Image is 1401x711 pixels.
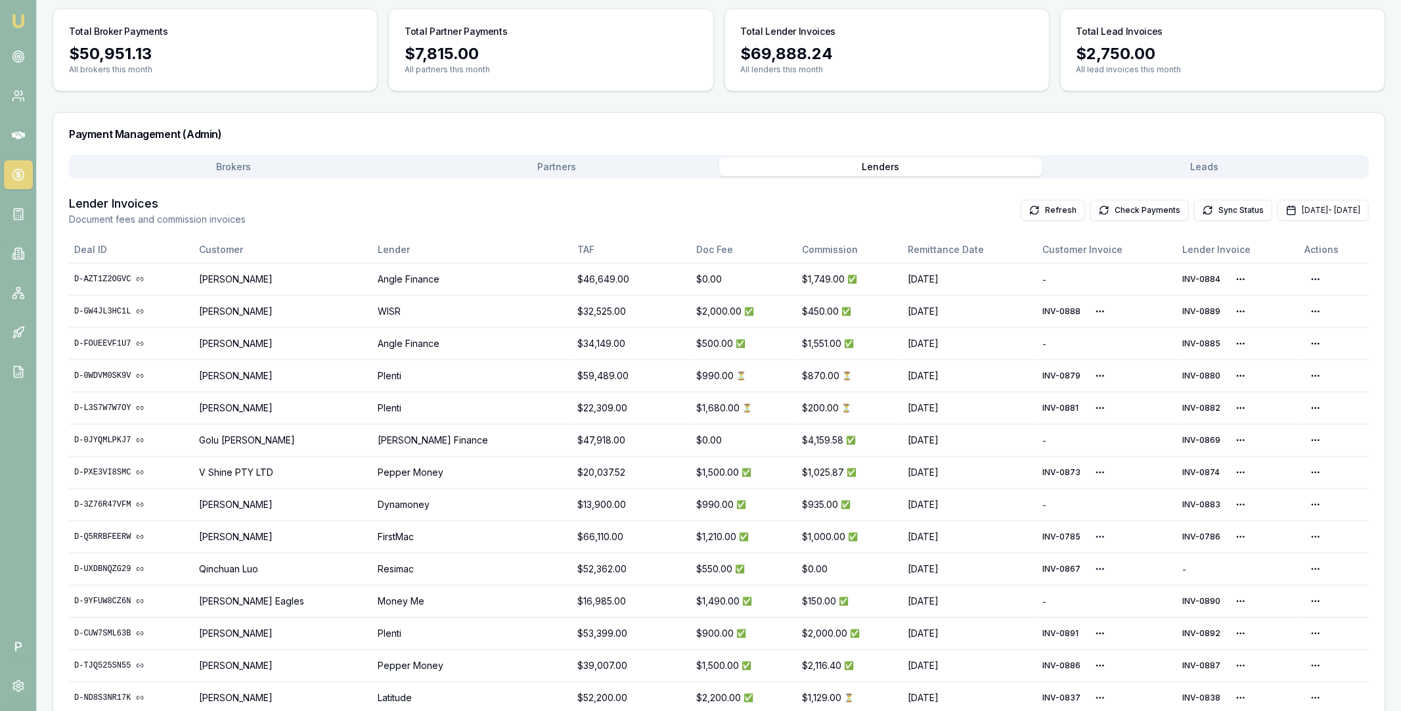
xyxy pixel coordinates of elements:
a: D-3Z76R47VFM [74,499,189,510]
div: $935.00 [802,498,897,511]
span: Payment Pending [842,371,852,381]
h3: Total Partner Payments [405,25,507,38]
td: [DATE] [902,520,1036,553]
th: Actions [1300,237,1369,263]
span: - [1042,597,1046,607]
div: $1,000.00 [802,530,897,543]
span: - [1042,339,1046,349]
td: [PERSON_NAME] [194,392,373,424]
div: $1,129.00 [802,691,897,704]
span: Payment Received [742,467,751,478]
td: Dynamoney [372,488,572,520]
div: $2,116.40 [802,659,897,672]
span: DB ID: cmgkcjm2f00109d1hk0q97ut0 Xero ID: 27e2c6d1-7999-454d-9169-c84a44bfe056 [1183,403,1225,413]
span: DB ID: cmg605ji9000jl6m006wf8z62 Xero ID: e0dc0a3c-9ce3-40d1-a1a1-e86ded49126c [1183,532,1225,542]
div: $7,815.00 [405,43,697,64]
th: Customer Invoice [1037,237,1178,263]
div: $200.00 [802,401,897,415]
span: DB ID: cmgo8sxt60009318bw6gqx1s5 Xero ID: bd6fb651-47b2-46e3-9116-a4e396da8853 [1042,306,1084,317]
span: Payment Received [736,338,745,349]
span: DB ID: cmgoche37004yosicxgs8a22i Xero ID: b3ca75e1-8f97-4c5e-9c37-2fec091c8adb [1183,628,1225,639]
td: FirstMac [372,520,572,553]
td: [DATE] [902,359,1036,392]
span: Payment Received [847,467,856,478]
p: All partners this month [405,64,697,75]
p: All brokers this month [69,64,361,75]
span: DB ID: cmghc8opc013mdm9kipys7ul6 Xero ID: 9ba3d47b-1df9-4795-bef6-f0cd521b3bc9 [1183,435,1225,446]
span: DB ID: cmgnn050x000c8usq3c2srdfq Xero ID: ff069464-b853-469b-b7d2-800bea319c31 [1183,274,1225,285]
a: D-ND8S3NR17K [74,693,189,703]
span: - [1183,564,1187,574]
td: [DATE] [902,585,1036,617]
div: $1,500.00 [696,659,791,672]
span: Payment Received [739,532,749,542]
span: - [1042,500,1046,510]
div: $50,951.13 [69,43,361,64]
div: $69,888.24 [741,43,1033,64]
td: [DATE] [902,392,1036,424]
span: DB ID: cmgeabdip00057f4tormoycri Xero ID: 71bf5997-1574-4473-a619-34fb5b857c79 [1183,693,1225,703]
button: Refresh [1021,200,1085,221]
button: Partners [395,158,719,176]
h3: Total Broker Payments [69,25,168,38]
div: $550.00 [696,562,791,576]
div: $450.00 [802,305,897,318]
td: [PERSON_NAME] [194,295,373,327]
td: Qinchuan Luo [194,553,373,585]
span: Payment Received [742,596,752,607]
span: Payment Received [735,564,745,574]
a: D-CUW7SML63B [74,628,189,639]
span: DB ID: cmgk5dxfc007npog30898uh49 Xero ID: ebf1b2a6-c0ae-4ff9-b793-6e368b71db6f [1042,371,1084,381]
td: [DATE] [902,553,1036,585]
th: Commission [797,237,902,263]
a: D-9YFUW8CZ6N [74,596,189,607]
div: $22,309.00 [577,401,686,415]
th: Customer [194,237,373,263]
div: $46,649.00 [577,273,686,286]
td: Angle Finance [372,263,572,295]
td: [DATE] [902,263,1036,295]
button: Lenders [719,158,1043,176]
a: D-FOUEEVF1U7 [74,338,189,349]
div: $0.00 [802,562,897,576]
h3: Total Lender Invoices [741,25,836,38]
th: Remittance Date [902,237,1036,263]
div: $2,000.00 [696,305,791,318]
p: All lead invoices this month [1077,64,1369,75]
span: DB ID: cmgk5dyqj007rpog3gfyeybqu Xero ID: 9822d2d9-5f14-47e7-ac2e-6495bd40bbb8 [1183,371,1225,381]
p: Document fees and commission invoices [69,213,246,226]
button: Check Payments [1090,200,1189,221]
div: $16,985.00 [577,595,686,608]
span: Payment Received [736,499,746,510]
span: DB ID: cmgkcjksg000w9d1h3fxac7ae Xero ID: b1d90703-6810-4ccf-8ad6-ef8b4a2d0483 [1042,403,1084,413]
span: Payment Received [844,338,854,349]
td: [DATE] [902,456,1036,488]
td: [PERSON_NAME] [194,488,373,520]
td: [PERSON_NAME] [194,359,373,392]
div: $1,551.00 [802,337,897,350]
span: DB ID: cmgo8uy60000h318bwoh0s2ly Xero ID: 14a5b540-2405-42d4-b9e8-2567541a15c1 [1183,596,1225,607]
a: D-TJQ525SN55 [74,660,189,671]
a: D-PXE3VI8SMC [74,467,189,478]
div: $53,399.00 [577,627,686,640]
span: Payment Received [744,693,753,703]
div: $1,680.00 [696,401,791,415]
div: $150.00 [802,595,897,608]
td: Angle Finance [372,327,572,359]
span: DB ID: cmgo8nt890005318b0flaxgas Xero ID: 9d978b2c-cd0d-4cf7-9f7d-8a930678d77d [1183,660,1225,671]
div: $52,362.00 [577,562,686,576]
div: $990.00 [696,369,791,382]
td: WISR [372,295,572,327]
td: Plenti [372,392,572,424]
td: Money Me [372,585,572,617]
td: [DATE] [902,327,1036,359]
div: $52,200.00 [577,691,686,704]
span: DB ID: cmgochcii004uosicrxs5bw1c Xero ID: 2237aaf2-a436-425e-870a-3d21d5b5cd9e [1042,628,1084,639]
span: - [1042,436,1046,446]
div: $900.00 [696,627,791,640]
td: [DATE] [902,295,1036,327]
div: $34,149.00 [577,337,686,350]
span: Payment Received [844,660,854,671]
a: D-0WDVM0SK9V [74,371,189,381]
span: Payment Received [839,596,849,607]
